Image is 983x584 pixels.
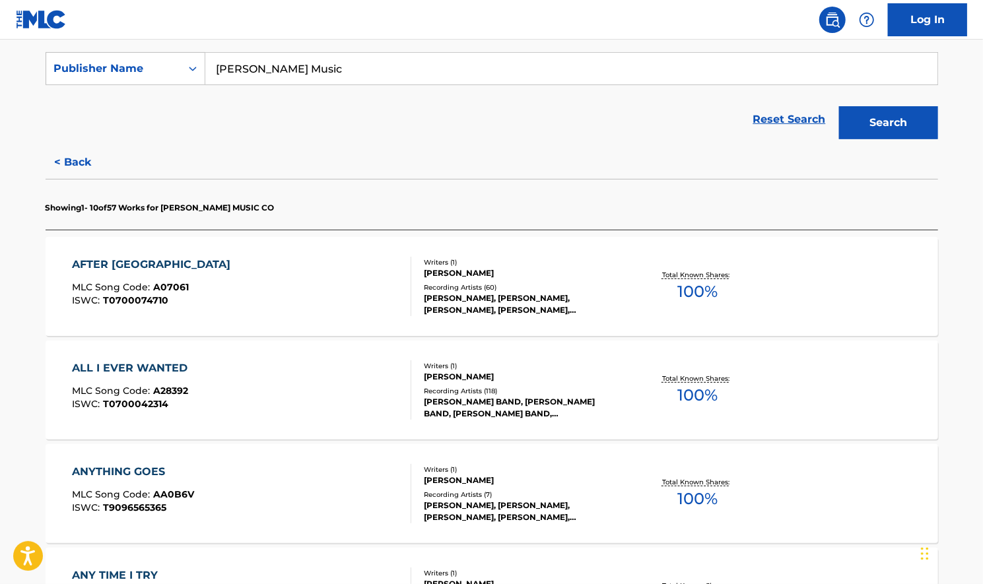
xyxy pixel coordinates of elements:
div: Writers ( 1 ) [424,568,623,578]
span: T0700074710 [103,294,168,306]
div: [PERSON_NAME] [424,267,623,279]
a: ANYTHING GOESMLC Song Code:AA0B6VISWC:T9096565365Writers (1)[PERSON_NAME]Recording Artists (7)[PE... [46,444,938,543]
div: Drag [921,534,929,573]
p: Total Known Shares: [662,477,733,487]
p: Total Known Shares: [662,373,733,383]
span: 100 % [677,280,718,304]
img: MLC Logo [16,10,67,29]
img: search [825,12,840,28]
span: 100 % [677,487,718,511]
div: ALL I EVER WANTED [72,360,194,376]
span: ISWC : [72,398,103,410]
span: A28392 [153,385,188,397]
span: AA0B6V [153,488,194,500]
div: Recording Artists ( 7 ) [424,490,623,500]
div: AFTER [GEOGRAPHIC_DATA] [72,257,237,273]
div: Help [854,7,880,33]
div: [PERSON_NAME] BAND, [PERSON_NAME] BAND, [PERSON_NAME] BAND, [PERSON_NAME] BAND, [PERSON_NAME] [424,396,623,420]
div: Publisher Name [54,61,173,77]
div: Recording Artists ( 60 ) [424,282,623,292]
span: T0700042314 [103,398,168,410]
div: [PERSON_NAME], [PERSON_NAME], [PERSON_NAME], [PERSON_NAME], [PERSON_NAME] [424,292,623,316]
span: ISWC : [72,294,103,306]
span: MLC Song Code : [72,281,153,293]
div: [PERSON_NAME] [424,371,623,383]
div: ANYTHING GOES [72,464,194,480]
span: T9096565365 [103,502,166,513]
button: < Back [46,146,125,179]
p: Total Known Shares: [662,270,733,280]
iframe: Chat Widget [917,521,983,584]
button: Search [839,106,938,139]
div: Recording Artists ( 118 ) [424,386,623,396]
a: Log In [888,3,967,36]
div: [PERSON_NAME] [424,474,623,486]
img: help [859,12,875,28]
span: 100 % [677,383,718,407]
span: A07061 [153,281,189,293]
div: Writers ( 1 ) [424,465,623,474]
a: AFTER [GEOGRAPHIC_DATA]MLC Song Code:A07061ISWC:T0700074710Writers (1)[PERSON_NAME]Recording Arti... [46,237,938,336]
div: Writers ( 1 ) [424,361,623,371]
form: Search Form [46,52,938,146]
div: Writers ( 1 ) [424,257,623,267]
a: Public Search [819,7,846,33]
div: [PERSON_NAME], [PERSON_NAME], [PERSON_NAME], [PERSON_NAME], [PERSON_NAME] [424,500,623,523]
span: MLC Song Code : [72,488,153,500]
p: Showing 1 - 10 of 57 Works for [PERSON_NAME] MUSIC CO [46,202,275,214]
a: Reset Search [747,105,832,134]
div: ANY TIME I TRY [72,568,191,583]
span: ISWC : [72,502,103,513]
a: ALL I EVER WANTEDMLC Song Code:A28392ISWC:T0700042314Writers (1)[PERSON_NAME]Recording Artists (1... [46,341,938,439]
span: MLC Song Code : [72,385,153,397]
